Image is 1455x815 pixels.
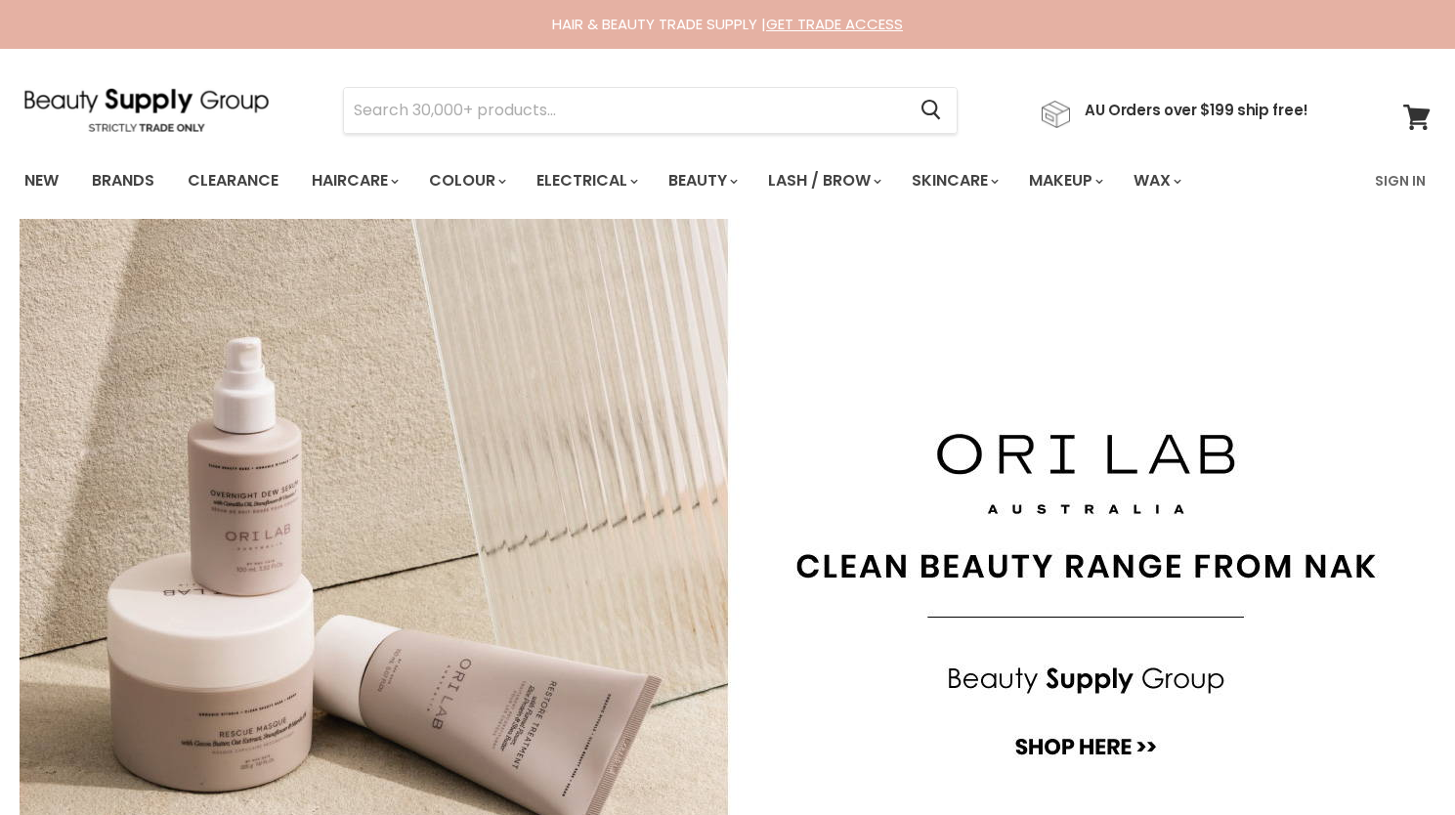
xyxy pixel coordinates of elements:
a: Haircare [297,160,410,201]
a: Colour [414,160,518,201]
a: Beauty [654,160,749,201]
input: Search [344,88,905,133]
a: Wax [1119,160,1193,201]
a: Lash / Brow [753,160,893,201]
a: Makeup [1014,160,1115,201]
form: Product [343,87,958,134]
a: Electrical [522,160,650,201]
a: New [10,160,73,201]
a: Brands [77,160,169,201]
a: GET TRADE ACCESS [766,14,903,34]
button: Search [905,88,957,133]
a: Clearance [173,160,293,201]
a: Skincare [897,160,1010,201]
ul: Main menu [10,152,1280,209]
a: Sign In [1363,160,1437,201]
